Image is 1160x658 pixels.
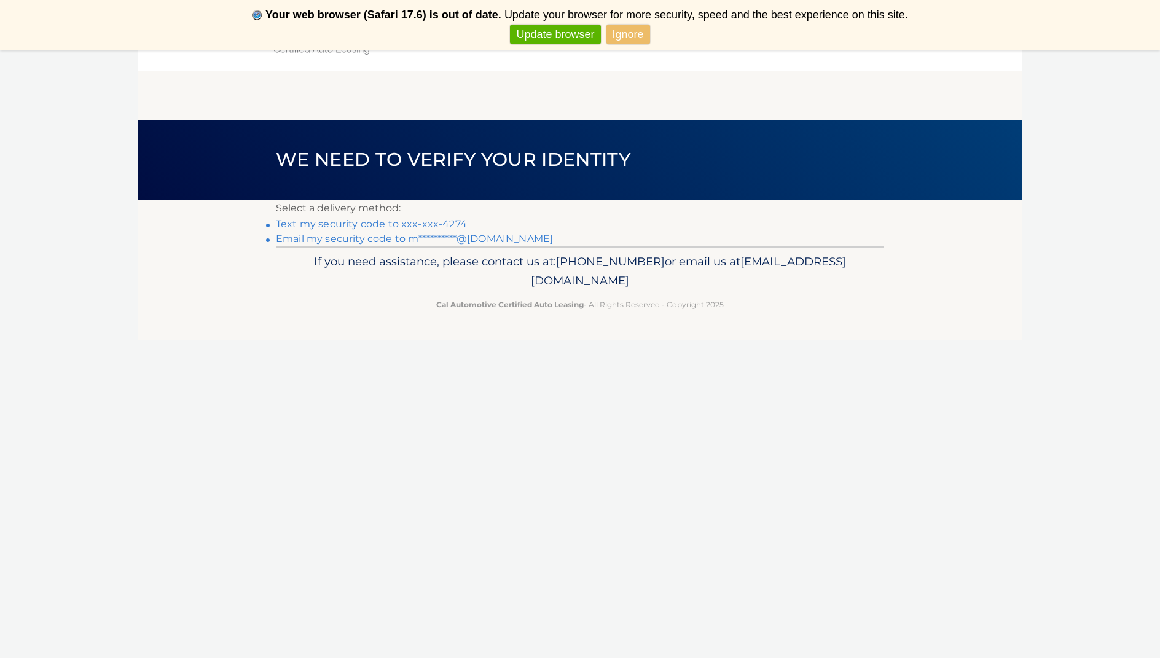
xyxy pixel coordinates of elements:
a: Ignore [606,25,650,45]
span: [PHONE_NUMBER] [556,254,665,268]
a: Update browser [510,25,600,45]
span: Update your browser for more security, speed and the best experience on this site. [504,9,908,21]
p: Select a delivery method: [276,200,884,217]
span: We need to verify your identity [276,148,630,171]
a: Email my security code to m**********@[DOMAIN_NAME] [276,233,553,245]
a: Text my security code to xxx-xxx-4274 [276,218,467,230]
p: - All Rights Reserved - Copyright 2025 [284,298,876,311]
strong: Cal Automotive Certified Auto Leasing [436,300,584,309]
p: If you need assistance, please contact us at: or email us at [284,252,876,291]
b: Your web browser (Safari 17.6) is out of date. [265,9,501,21]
